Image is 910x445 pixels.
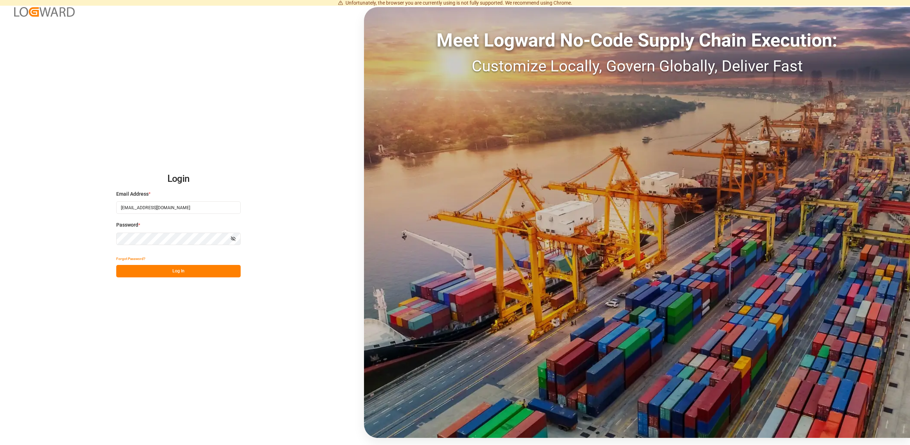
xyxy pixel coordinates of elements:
button: Log In [116,265,241,277]
span: Password [116,221,138,229]
img: Logward_new_orange.png [14,7,75,17]
input: Enter your email [116,201,241,214]
div: Customize Locally, Govern Globally, Deliver Fast [364,54,910,78]
button: Forgot Password? [116,253,145,265]
h2: Login [116,168,241,190]
div: Meet Logward No-Code Supply Chain Execution: [364,27,910,54]
span: Email Address [116,190,149,198]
